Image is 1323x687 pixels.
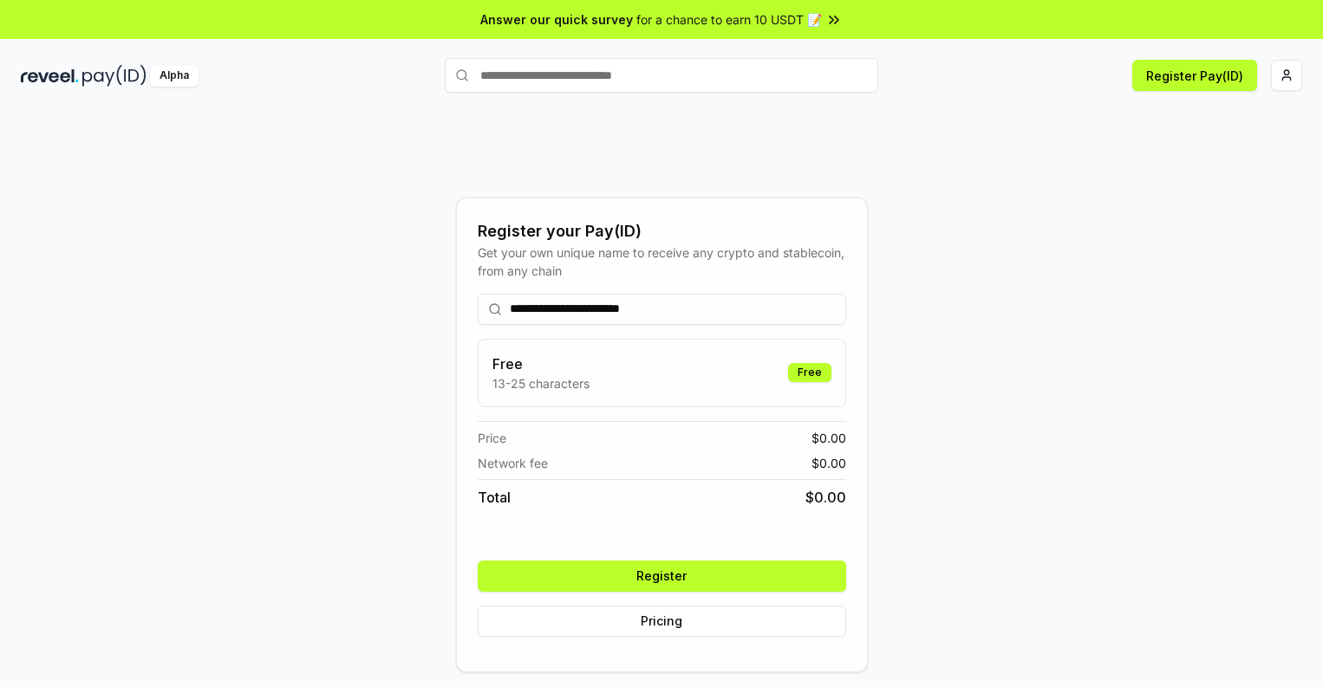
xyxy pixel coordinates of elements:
[492,353,590,374] h3: Free
[478,219,846,243] div: Register your Pay(ID)
[82,65,147,87] img: pay_id
[478,606,846,637] button: Pricing
[492,374,590,392] p: 13-25 characters
[478,454,548,472] span: Network fee
[811,454,846,472] span: $ 0.00
[788,363,831,382] div: Free
[478,243,846,280] div: Get your own unique name to receive any crypto and stablecoin, from any chain
[636,10,822,29] span: for a chance to earn 10 USDT 📝
[1132,60,1257,91] button: Register Pay(ID)
[150,65,199,87] div: Alpha
[478,429,506,447] span: Price
[480,10,633,29] span: Answer our quick survey
[478,487,511,508] span: Total
[21,65,79,87] img: reveel_dark
[478,561,846,592] button: Register
[811,429,846,447] span: $ 0.00
[805,487,846,508] span: $ 0.00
